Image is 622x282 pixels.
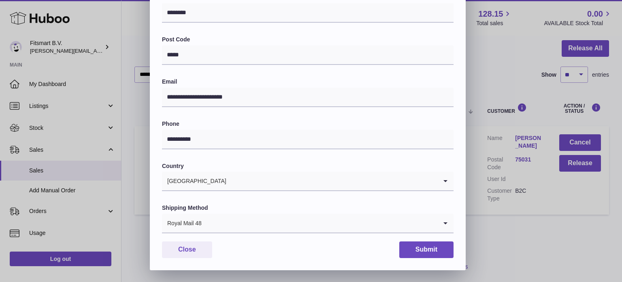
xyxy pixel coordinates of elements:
span: [GEOGRAPHIC_DATA] [162,172,227,190]
label: Phone [162,120,454,128]
div: Search for option [162,172,454,191]
input: Search for option [202,214,437,232]
input: Search for option [227,172,437,190]
label: Country [162,162,454,170]
div: Search for option [162,214,454,233]
span: Royal Mail 48 [162,214,202,232]
label: Email [162,78,454,86]
button: Submit [399,241,454,258]
label: Shipping Method [162,204,454,212]
button: Close [162,241,212,258]
label: Post Code [162,36,454,43]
